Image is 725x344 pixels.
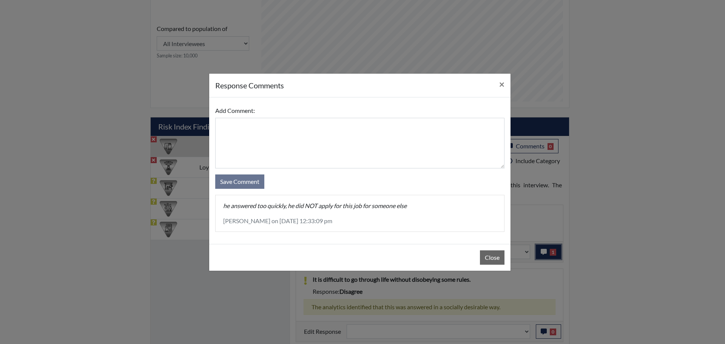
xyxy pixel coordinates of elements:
[223,216,497,225] p: [PERSON_NAME] on [DATE] 12:33:09 pm
[215,174,264,189] button: Save Comment
[215,80,284,91] h5: response Comments
[480,250,504,265] button: Close
[499,79,504,89] span: ×
[493,74,511,95] button: Close
[215,103,255,118] label: Add Comment:
[223,201,497,210] p: he answered too quickly, he did NOT apply for this job for someone else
